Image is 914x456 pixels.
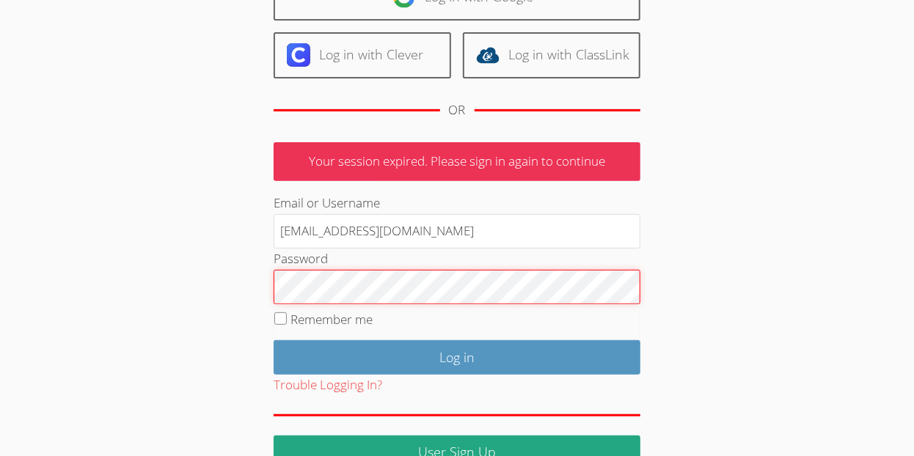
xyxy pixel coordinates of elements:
[274,340,640,375] input: Log in
[274,194,380,211] label: Email or Username
[274,142,640,181] p: Your session expired. Please sign in again to continue
[476,43,500,67] img: classlink-logo-d6bb404cc1216ec64c9a2012d9dc4662098be43eaf13dc465df04b49fa7ab582.svg
[287,43,310,67] img: clever-logo-6eab21bc6e7a338710f1a6ff85c0baf02591cd810cc4098c63d3a4b26e2feb20.svg
[463,32,640,78] a: Log in with ClassLink
[290,311,373,328] label: Remember me
[274,250,328,267] label: Password
[449,100,466,121] div: OR
[274,375,382,396] button: Trouble Logging In?
[274,32,451,78] a: Log in with Clever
